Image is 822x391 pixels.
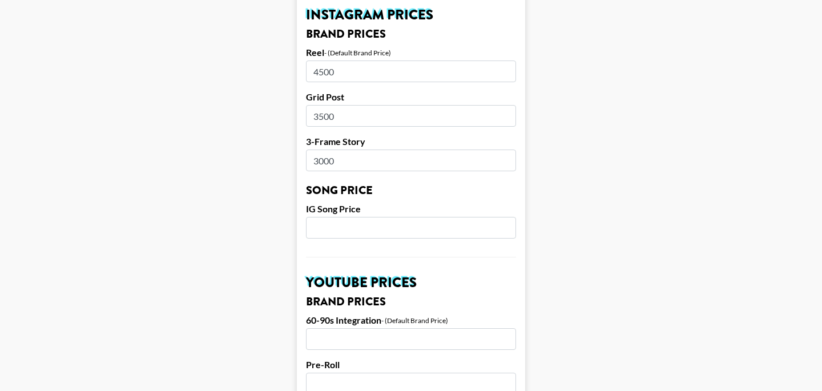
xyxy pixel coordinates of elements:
label: IG Song Price [306,203,516,215]
label: Grid Post [306,91,516,103]
h3: Brand Prices [306,29,516,40]
label: Reel [306,47,324,58]
h3: Brand Prices [306,296,516,308]
label: Pre-Roll [306,359,516,370]
h2: YouTube Prices [306,276,516,289]
div: - (Default Brand Price) [381,316,448,325]
h3: Song Price [306,185,516,196]
label: 60-90s Integration [306,315,381,326]
h2: Instagram Prices [306,8,516,22]
div: - (Default Brand Price) [324,49,391,57]
label: 3-Frame Story [306,136,516,147]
